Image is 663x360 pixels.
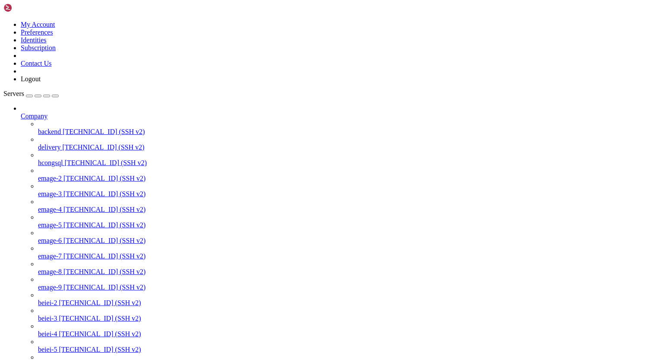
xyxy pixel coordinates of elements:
a: Contact Us [21,60,52,67]
li: backend [TECHNICAL_ID] (SSH v2) [38,120,660,136]
a: beiei-2 [TECHNICAL_ID] (SSH v2) [38,299,660,307]
span: emage-5 [38,221,62,229]
span: [TECHNICAL_ID] (SSH v2) [59,330,141,338]
a: beiei-3 [TECHNICAL_ID] (SSH v2) [38,315,660,322]
a: delivery [TECHNICAL_ID] (SSH v2) [38,143,660,151]
li: emage-2 [TECHNICAL_ID] (SSH v2) [38,167,660,182]
span: [TECHNICAL_ID] (SSH v2) [63,237,145,244]
a: emage-8 [TECHNICAL_ID] (SSH v2) [38,268,660,276]
img: Shellngn [3,3,53,12]
span: beiei-2 [38,299,57,306]
span: hcongsql [38,159,63,166]
span: [TECHNICAL_ID] (SSH v2) [63,128,145,135]
a: backend [TECHNICAL_ID] (SSH v2) [38,128,660,136]
li: delivery [TECHNICAL_ID] (SSH v2) [38,136,660,151]
li: beiei-2 [TECHNICAL_ID] (SSH v2) [38,291,660,307]
a: emage-4 [TECHNICAL_ID] (SSH v2) [38,206,660,213]
span: beiei-5 [38,346,57,353]
li: beiei-3 [TECHNICAL_ID] (SSH v2) [38,307,660,322]
span: [TECHNICAL_ID] (SSH v2) [65,159,147,166]
a: Subscription [21,44,56,51]
li: emage-9 [TECHNICAL_ID] (SSH v2) [38,276,660,291]
li: emage-7 [TECHNICAL_ID] (SSH v2) [38,245,660,260]
span: beiei-3 [38,315,57,322]
span: [TECHNICAL_ID] (SSH v2) [63,206,145,213]
li: emage-8 [TECHNICAL_ID] (SSH v2) [38,260,660,276]
span: emage-3 [38,190,62,198]
a: emage-5 [TECHNICAL_ID] (SSH v2) [38,221,660,229]
span: [TECHNICAL_ID] (SSH v2) [59,346,141,353]
span: emage-9 [38,284,62,291]
span: backend [38,128,61,135]
span: emage-8 [38,268,62,275]
li: emage-4 [TECHNICAL_ID] (SSH v2) [38,198,660,213]
span: [TECHNICAL_ID] (SSH v2) [63,284,145,291]
a: emage-6 [TECHNICAL_ID] (SSH v2) [38,237,660,245]
li: beiei-4 [TECHNICAL_ID] (SSH v2) [38,322,660,338]
span: [TECHNICAL_ID] (SSH v2) [59,315,141,322]
span: [TECHNICAL_ID] (SSH v2) [62,143,144,151]
a: emage-2 [TECHNICAL_ID] (SSH v2) [38,175,660,182]
span: emage-7 [38,252,62,260]
a: Company [21,112,660,120]
a: emage-9 [TECHNICAL_ID] (SSH v2) [38,284,660,291]
a: beiei-4 [TECHNICAL_ID] (SSH v2) [38,330,660,338]
a: Servers [3,90,59,97]
li: hcongsql [TECHNICAL_ID] (SSH v2) [38,151,660,167]
li: emage-5 [TECHNICAL_ID] (SSH v2) [38,213,660,229]
span: [TECHNICAL_ID] (SSH v2) [63,252,145,260]
span: emage-4 [38,206,62,213]
span: [TECHNICAL_ID] (SSH v2) [63,221,145,229]
span: [TECHNICAL_ID] (SSH v2) [63,190,145,198]
span: beiei-4 [38,330,57,338]
li: beiei-5 [TECHNICAL_ID] (SSH v2) [38,338,660,354]
a: beiei-5 [TECHNICAL_ID] (SSH v2) [38,346,660,354]
a: Preferences [21,29,53,36]
span: Company [21,112,47,120]
span: emage-2 [38,175,62,182]
li: emage-3 [TECHNICAL_ID] (SSH v2) [38,182,660,198]
span: emage-6 [38,237,62,244]
a: My Account [21,21,55,28]
a: emage-7 [TECHNICAL_ID] (SSH v2) [38,252,660,260]
a: emage-3 [TECHNICAL_ID] (SSH v2) [38,190,660,198]
a: Identities [21,36,47,44]
span: delivery [38,143,60,151]
span: [TECHNICAL_ID] (SSH v2) [59,299,141,306]
a: hcongsql [TECHNICAL_ID] (SSH v2) [38,159,660,167]
a: Logout [21,75,41,83]
span: Servers [3,90,24,97]
li: emage-6 [TECHNICAL_ID] (SSH v2) [38,229,660,245]
span: [TECHNICAL_ID] (SSH v2) [63,175,145,182]
span: [TECHNICAL_ID] (SSH v2) [63,268,145,275]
